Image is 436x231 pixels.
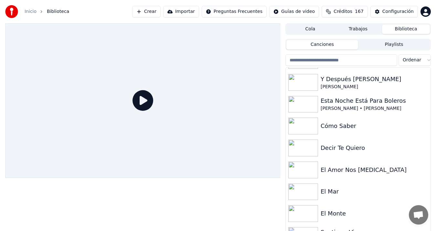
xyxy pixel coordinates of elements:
div: Esta Noche Está Para Boleros [321,96,428,105]
button: Guías de video [269,6,319,17]
div: El Monte [321,209,428,218]
img: youka [5,5,18,18]
div: [PERSON_NAME] • [PERSON_NAME] [321,105,428,112]
span: Ordenar [403,57,421,63]
div: Decir Te Quiero [321,143,428,152]
button: Importar [163,6,199,17]
span: Créditos [334,8,352,15]
button: Canciones [286,40,358,49]
button: Trabajos [334,25,382,34]
div: Cómo Saber [321,121,428,131]
div: Configuración [382,8,414,15]
button: Preguntas Frecuentes [202,6,267,17]
a: Chat abierto [409,205,428,225]
button: Cola [286,25,334,34]
div: El Amor Nos [MEDICAL_DATA] [321,165,428,174]
div: [PERSON_NAME] [321,84,428,90]
nav: breadcrumb [25,8,69,15]
button: Crear [132,6,161,17]
span: Biblioteca [47,8,69,15]
button: Configuración [370,6,418,17]
button: Créditos167 [322,6,368,17]
a: Inicio [25,8,37,15]
div: Y Después [PERSON_NAME] [321,75,428,84]
button: Biblioteca [382,25,430,34]
div: El Mar [321,187,428,196]
span: 167 [355,8,364,15]
button: Playlists [358,40,430,49]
